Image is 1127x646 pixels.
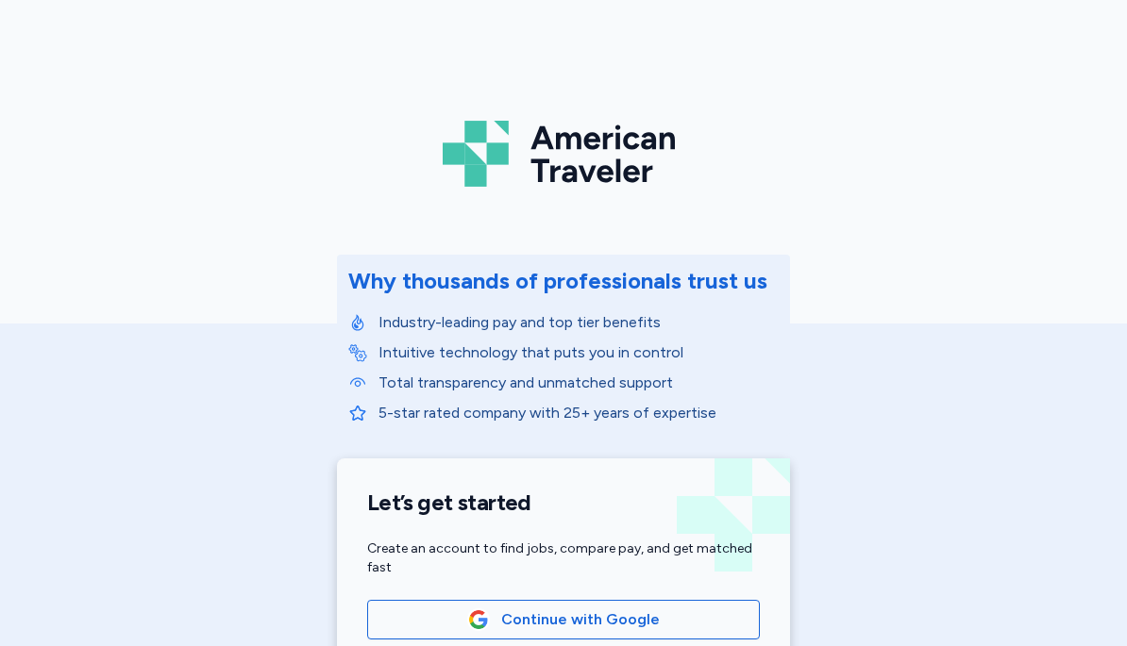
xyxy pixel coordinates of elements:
p: Industry-leading pay and top tier benefits [378,311,779,334]
span: Continue with Google [501,608,660,631]
div: Why thousands of professionals trust us [348,266,767,296]
div: Create an account to find jobs, compare pay, and get matched fast [367,539,760,577]
button: Google LogoContinue with Google [367,600,760,639]
img: Logo [443,113,684,194]
p: Intuitive technology that puts you in control [378,341,779,364]
p: Total transparency and unmatched support [378,372,779,394]
img: Google Logo [468,609,489,630]
p: 5-star rated company with 25+ years of expertise [378,402,779,424]
h1: Let’s get started [367,489,760,517]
